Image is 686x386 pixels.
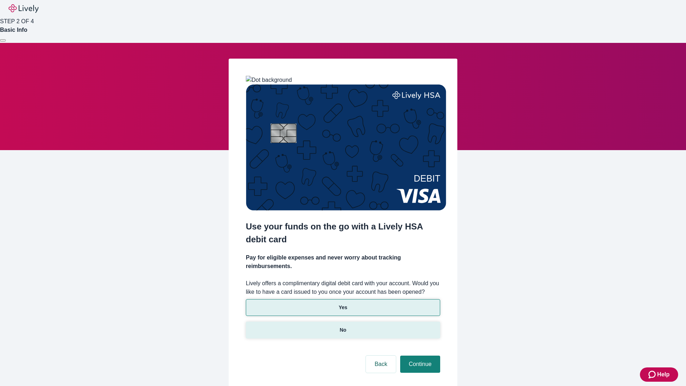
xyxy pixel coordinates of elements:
[246,220,440,246] h2: Use your funds on the go with a Lively HSA debit card
[246,84,446,211] img: Debit card
[246,253,440,271] h4: Pay for eligible expenses and never worry about tracking reimbursements.
[400,356,440,373] button: Continue
[648,370,657,379] svg: Zendesk support icon
[246,279,440,296] label: Lively offers a complimentary digital debit card with your account. Would you like to have a card...
[340,326,347,334] p: No
[9,4,39,13] img: Lively
[657,370,670,379] span: Help
[246,299,440,316] button: Yes
[366,356,396,373] button: Back
[246,322,440,338] button: No
[246,76,292,84] img: Dot background
[640,367,678,382] button: Zendesk support iconHelp
[339,304,347,311] p: Yes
